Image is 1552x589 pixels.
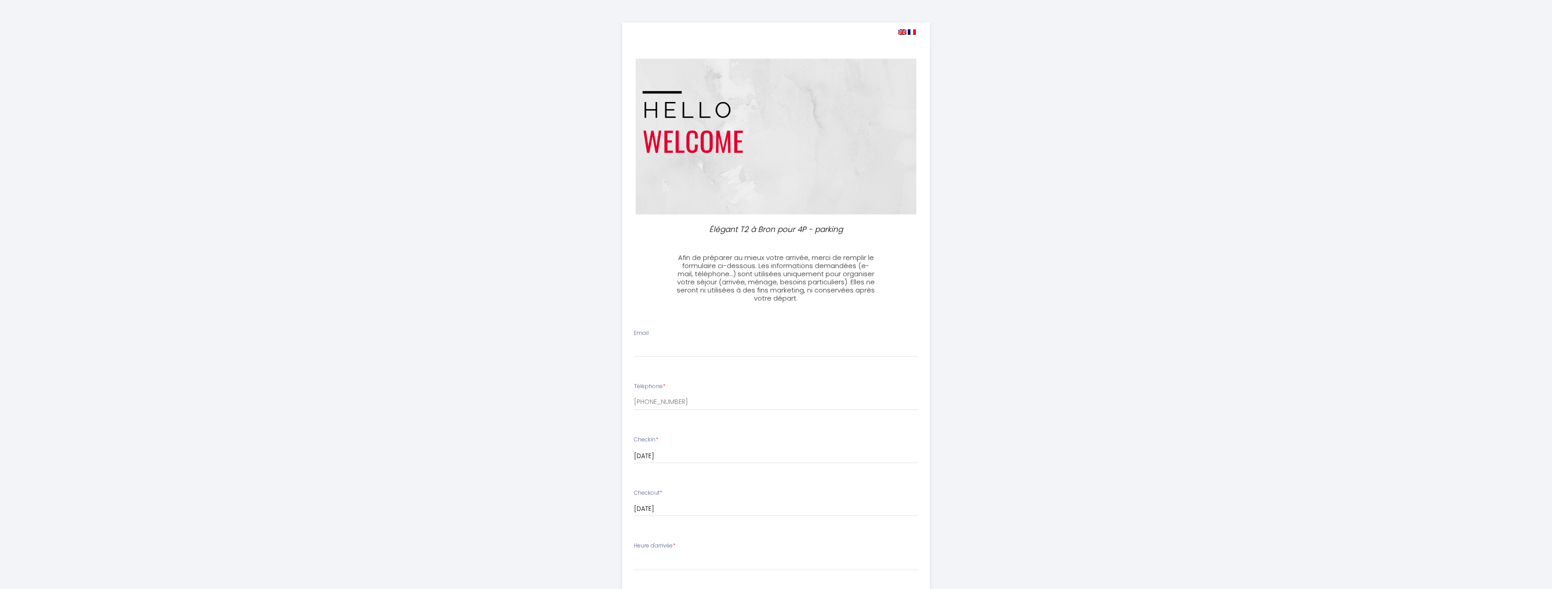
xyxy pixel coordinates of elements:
img: fr.png [908,29,916,35]
label: Checkout [634,489,662,497]
img: en.png [898,29,906,35]
label: Heure d'arrivée [634,542,675,550]
label: Email [634,329,649,338]
p: Élégant T2 à Bron pour 4P - parking [679,223,873,236]
label: Checkin [634,436,658,444]
label: Téléphone [634,382,665,391]
h3: Afin de préparer au mieux votre arrivée, merci de remplir le formulaire ci-dessous. Les informati... [675,254,876,302]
